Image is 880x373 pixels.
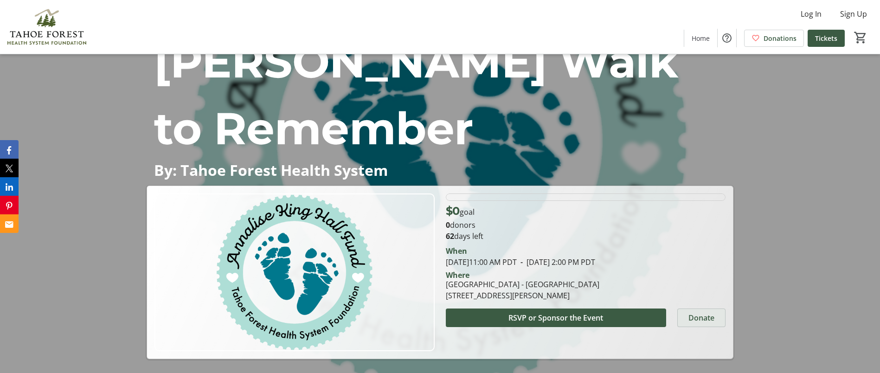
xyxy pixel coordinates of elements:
a: Tickets [808,30,845,47]
button: Help [718,29,736,47]
div: [GEOGRAPHIC_DATA] - [GEOGRAPHIC_DATA] [446,279,599,290]
p: donors [446,219,726,231]
p: By: Tahoe Forest Health System [154,162,726,178]
span: $0 [446,204,460,218]
span: 62 [446,231,454,241]
span: Sign Up [840,8,867,19]
p: days left [446,231,726,242]
button: Cart [852,29,869,46]
span: Donate [688,312,714,323]
b: 0 [446,220,450,230]
div: Where [446,271,469,279]
img: Tahoe Forest Health System Foundation's Logo [6,4,88,50]
button: Sign Up [833,6,874,21]
p: goal [446,203,475,219]
a: Home [684,30,717,47]
div: [STREET_ADDRESS][PERSON_NAME] [446,290,599,301]
div: When [446,245,467,257]
span: Tickets [815,33,837,43]
span: - [517,257,527,267]
span: [DATE] 2:00 PM PDT [517,257,595,267]
button: RSVP or Sponsor the Event [446,309,666,327]
span: [DATE] 11:00 AM PDT [446,257,517,267]
img: Campaign CTA Media Photo [154,193,434,351]
button: Log In [793,6,829,21]
a: Donations [744,30,804,47]
div: 0% of fundraising goal reached [446,193,726,201]
button: Donate [677,309,726,327]
span: Log In [801,8,822,19]
span: Home [692,33,710,43]
span: Donations [764,33,796,43]
span: RSVP or Sponsor the Event [508,312,603,323]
